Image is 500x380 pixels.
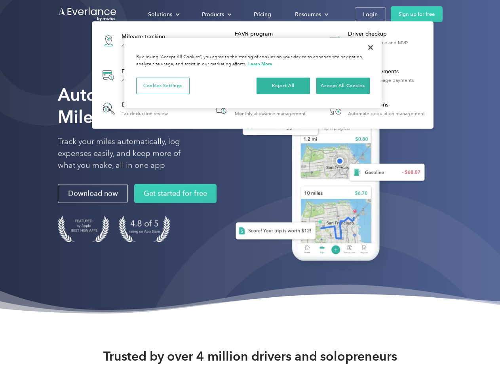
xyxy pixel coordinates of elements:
[96,61,183,90] a: Expense trackingAutomatic transaction logs
[246,8,279,21] a: Pricing
[363,9,378,19] div: Login
[122,68,179,76] div: Expense tracking
[136,78,190,94] button: Cookies Settings
[134,184,217,203] a: Get started for free
[235,30,316,38] div: FAVR program
[209,26,316,55] a: FAVR programFixed & Variable Rate reimbursement design & management
[194,8,238,21] div: Products
[124,38,382,108] div: Privacy
[96,26,177,55] a: Mileage trackingAutomatic mileage logs
[122,111,168,116] div: Tax deduction review
[119,216,170,242] img: 4.9 out of 5 stars on the app store
[140,8,186,21] div: Solutions
[235,111,306,116] div: Monthly allowance management
[248,61,272,66] a: More information about your privacy, opens in a new tab
[92,21,433,129] nav: Products
[96,96,172,122] a: Deduction finderTax deduction review
[136,54,370,68] div: By clicking “Accept All Cookies”, you agree to the storing of cookies on your device to enhance s...
[322,26,430,55] a: Driver checkupLicense, insurance and MVR verification
[58,136,199,171] p: Track your miles automatically, log expenses easily, and keep more of what you make, all in one app
[58,7,117,22] a: Go to homepage
[348,30,429,38] div: Driver checkup
[124,38,382,108] div: Cookie banner
[391,6,443,22] a: Sign up for free
[122,78,179,83] div: Automatic transaction logs
[103,348,397,364] strong: Trusted by over 4 million drivers and solopreneurs
[348,111,425,116] div: Automate population management
[202,9,224,19] div: Products
[287,8,335,21] div: Resources
[295,9,321,19] div: Resources
[122,101,168,109] div: Deduction finder
[122,43,173,48] div: Automatic mileage logs
[254,9,271,19] div: Pricing
[58,184,128,203] a: Download now
[362,39,379,56] button: Close
[348,40,429,51] div: License, insurance and MVR verification
[122,33,173,41] div: Mileage tracking
[348,101,425,109] div: HR Integrations
[209,96,310,122] a: Accountable planMonthly allowance management
[58,216,109,242] img: Badge for Featured by Apple Best New Apps
[355,7,386,22] a: Login
[223,75,431,273] img: Everlance, mileage tracker app, expense tracking app
[322,96,429,122] a: HR IntegrationsAutomate population management
[316,78,370,94] button: Accept All Cookies
[257,78,310,94] button: Reject All
[148,9,172,19] div: Solutions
